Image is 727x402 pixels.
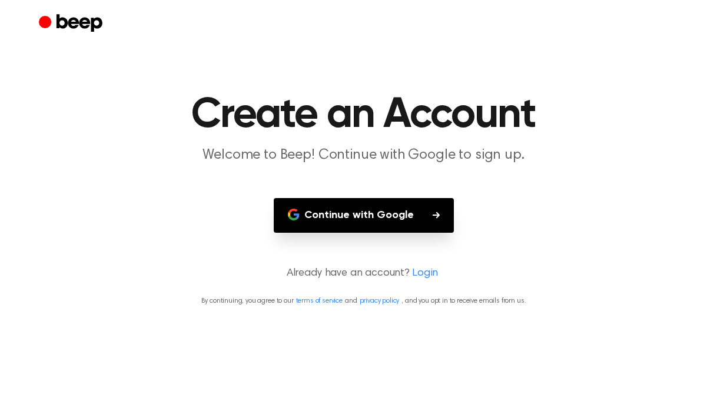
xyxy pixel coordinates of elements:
[138,146,590,165] p: Welcome to Beep! Continue with Google to sign up.
[412,266,438,282] a: Login
[14,266,713,282] p: Already have an account?
[274,198,454,233] button: Continue with Google
[39,12,105,35] a: Beep
[14,296,713,306] p: By continuing, you agree to our and , and you opt in to receive emails from us.
[62,94,665,136] h1: Create an Account
[296,297,343,304] a: terms of service
[360,297,400,304] a: privacy policy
